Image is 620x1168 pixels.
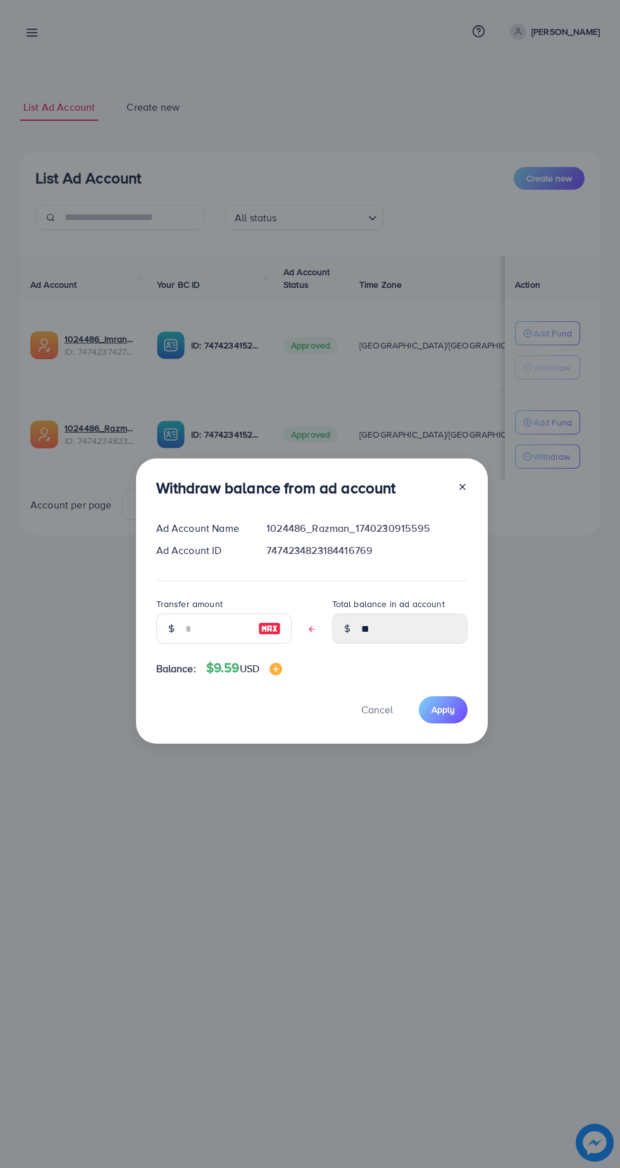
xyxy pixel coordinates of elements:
[156,661,196,676] span: Balance:
[240,661,259,675] span: USD
[156,479,396,497] h3: Withdraw balance from ad account
[206,660,282,676] h4: $9.59
[258,621,281,636] img: image
[270,663,282,675] img: image
[361,703,393,716] span: Cancel
[431,703,455,716] span: Apply
[256,543,477,558] div: 7474234823184416769
[256,521,477,536] div: 1024486_Razman_1740230915595
[419,696,468,723] button: Apply
[146,521,257,536] div: Ad Account Name
[146,543,257,558] div: Ad Account ID
[345,696,409,723] button: Cancel
[332,598,445,610] label: Total balance in ad account
[156,598,223,610] label: Transfer amount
